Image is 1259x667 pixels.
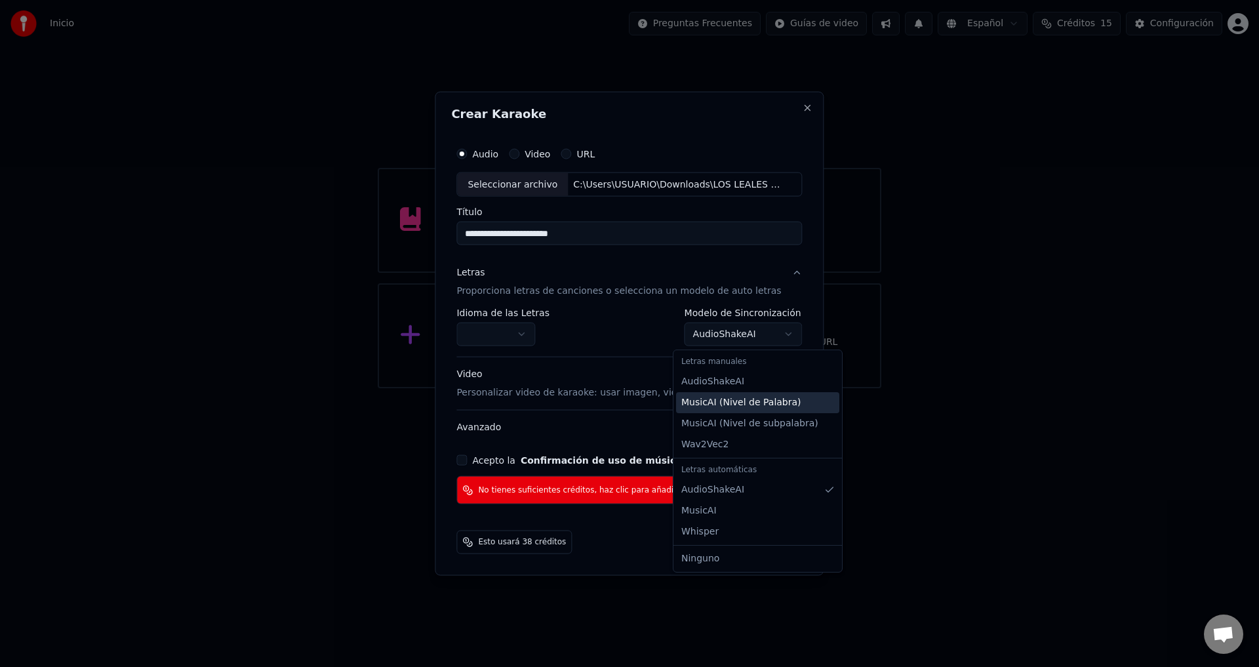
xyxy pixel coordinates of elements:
span: AudioShakeAI [681,483,744,496]
span: Ninguno [681,552,719,565]
div: Letras manuales [676,353,839,371]
span: MusicAI ( Nivel de subpalabra ) [681,417,818,430]
span: AudioShakeAI [681,375,744,388]
div: Letras automáticas [676,461,839,479]
span: Whisper [681,525,719,538]
span: Wav2Vec2 [681,438,729,451]
span: MusicAI [681,504,717,517]
span: MusicAI ( Nivel de Palabra ) [681,396,801,409]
